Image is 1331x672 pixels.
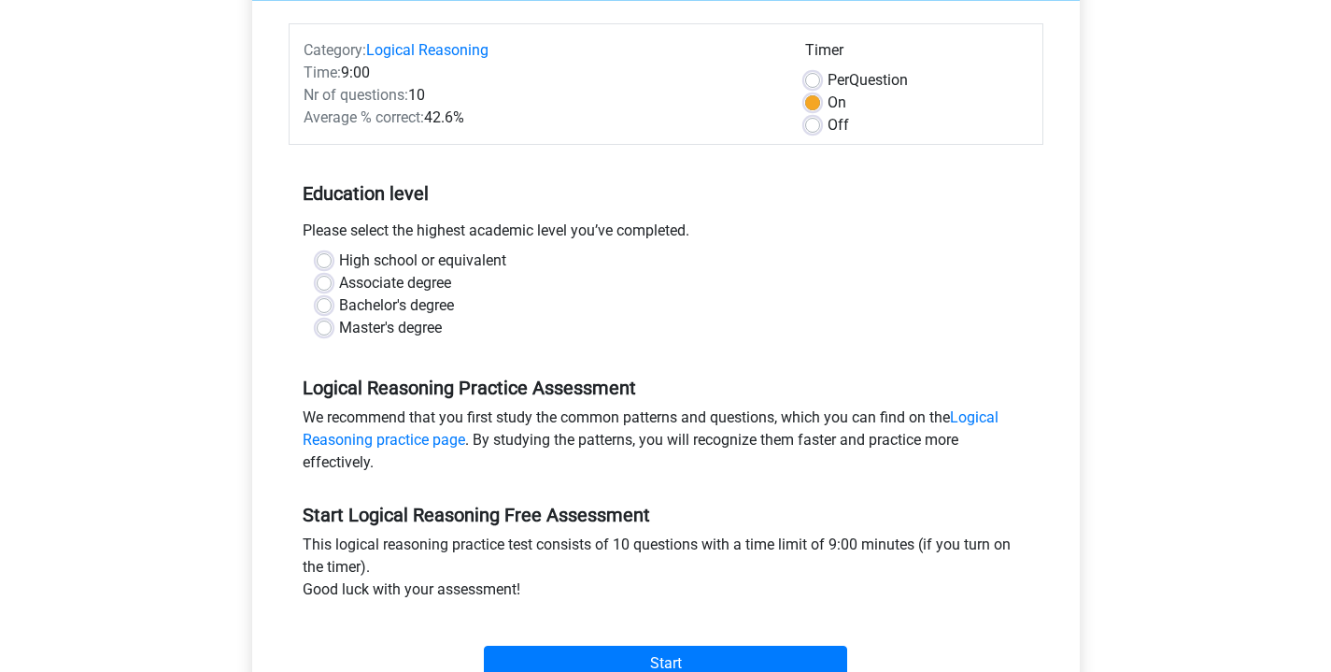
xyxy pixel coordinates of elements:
span: Per [828,71,849,89]
label: Off [828,114,849,136]
label: Bachelor's degree [339,294,454,317]
div: Please select the highest academic level you’ve completed. [289,220,1043,250]
label: Question [828,69,908,92]
span: Category: [304,41,366,59]
div: Timer [805,39,1028,69]
div: We recommend that you first study the common patterns and questions, which you can find on the . ... [289,407,1043,481]
span: Nr of questions: [304,86,408,104]
a: Logical Reasoning [366,41,489,59]
div: This logical reasoning practice test consists of 10 questions with a time limit of 9:00 minutes (... [289,534,1043,608]
span: Time: [304,64,341,81]
h5: Start Logical Reasoning Free Assessment [303,504,1029,526]
div: 42.6% [290,107,791,129]
div: 9:00 [290,62,791,84]
span: Average % correct: [304,108,424,126]
label: On [828,92,846,114]
label: Master's degree [339,317,442,339]
div: 10 [290,84,791,107]
h5: Logical Reasoning Practice Assessment [303,377,1029,399]
label: High school or equivalent [339,250,506,272]
label: Associate degree [339,272,451,294]
h5: Education level [303,175,1029,212]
